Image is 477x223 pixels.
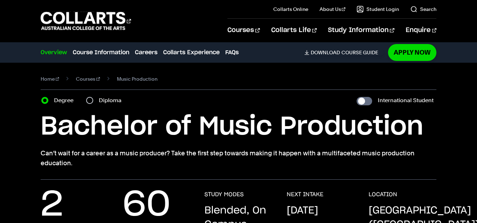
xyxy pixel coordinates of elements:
span: Music Production [117,74,157,84]
label: Diploma [99,95,126,105]
a: Careers [135,48,157,57]
a: Collarts Experience [163,48,220,57]
a: Student Login [357,6,399,13]
a: FAQs [225,48,239,57]
h3: NEXT INTAKE [287,191,323,198]
a: Overview [41,48,67,57]
span: Download [311,49,340,56]
a: DownloadCourse Guide [304,49,384,56]
a: About Us [320,6,346,13]
a: Apply Now [388,44,436,61]
a: Courses [76,74,100,84]
p: 2 [41,191,63,219]
p: Can’t wait for a career as a music producer? Take the first step towards making it happen with a ... [41,148,436,168]
a: Course Information [73,48,129,57]
label: Degree [54,95,78,105]
a: Collarts Online [273,6,308,13]
h3: STUDY MODES [204,191,244,198]
a: Collarts Life [271,19,317,42]
div: Go to homepage [41,11,131,31]
p: 60 [123,191,171,219]
h1: Bachelor of Music Production [41,111,436,143]
a: Study Information [328,19,394,42]
a: Home [41,74,59,84]
p: [DATE] [287,204,318,218]
h3: LOCATION [369,191,397,198]
a: Enquire [406,19,436,42]
a: Search [410,6,436,13]
a: Courses [227,19,260,42]
label: International Student [378,95,434,105]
